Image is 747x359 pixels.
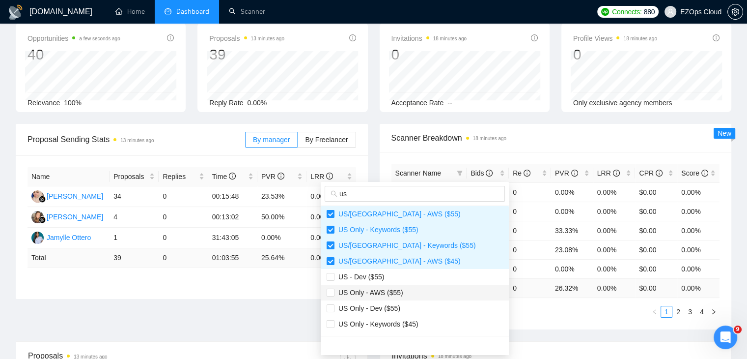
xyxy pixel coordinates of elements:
[509,202,551,221] td: 0
[639,169,662,177] span: CPR
[28,133,245,146] span: Proposal Sending Stats
[115,7,145,16] a: homeHome
[635,182,677,202] td: $0.00
[661,306,672,317] a: 1
[734,326,742,333] span: 9
[623,36,657,41] time: 18 minutes ago
[391,45,467,64] div: 0
[656,170,663,177] span: info-circle
[208,228,257,248] td: 31:43:05
[635,202,677,221] td: $0.00
[334,210,461,218] span: US/[GEOGRAPHIC_DATA] - AWS ($55)
[708,306,719,318] button: right
[573,32,657,44] span: Profile Views
[31,232,44,244] img: JO
[110,186,159,207] td: 34
[212,173,236,180] span: Time
[310,173,333,180] span: LRR
[334,273,384,281] span: US - Dev ($55)
[677,221,719,240] td: 0.00%
[209,45,284,64] div: 39
[470,169,493,177] span: Bids
[509,240,551,259] td: 0
[163,171,196,182] span: Replies
[159,167,208,186] th: Replies
[39,216,46,223] img: gigradar-bm.png
[257,248,306,268] td: 25.64 %
[473,136,506,141] time: 18 minutes ago
[334,241,476,249] span: US/[GEOGRAPHIC_DATA] - Keywords ($55)
[661,306,672,318] li: 1
[635,278,677,298] td: $ 0.00
[391,99,444,107] span: Acceptance Rate
[253,136,290,144] span: By manager
[509,259,551,278] td: 0
[64,99,82,107] span: 100%
[110,228,159,248] td: 1
[251,36,284,41] time: 13 minutes ago
[306,186,356,207] td: 0.00%
[718,129,731,137] span: New
[711,309,717,315] span: right
[326,173,333,179] span: info-circle
[593,278,636,298] td: 0.00 %
[391,32,467,44] span: Invitations
[229,7,265,16] a: searchScanner
[229,173,236,179] span: info-circle
[612,6,641,17] span: Connects:
[208,248,257,268] td: 01:03:55
[649,306,661,318] button: left
[672,306,684,318] li: 2
[677,182,719,202] td: 0.00%
[667,8,674,15] span: user
[28,45,120,64] div: 40
[573,99,672,107] span: Only exclusive agency members
[593,240,636,259] td: 0.00%
[31,233,91,241] a: JOJamylle Ottero
[31,212,103,220] a: NK[PERSON_NAME]
[257,207,306,228] td: 50.00%
[551,202,593,221] td: 0.00%
[635,221,677,240] td: $0.00
[447,99,452,107] span: --
[28,248,110,268] td: Total
[573,45,657,64] div: 0
[331,190,337,197] span: search
[509,182,551,202] td: 0
[571,170,578,177] span: info-circle
[649,306,661,318] li: Previous Page
[727,8,743,16] a: setting
[696,306,707,317] a: 4
[391,132,720,144] span: Scanner Breakdown
[110,248,159,268] td: 39
[79,36,120,41] time: a few seconds ago
[635,240,677,259] td: $0.00
[334,289,403,297] span: US Only - AWS ($55)
[28,167,110,186] th: Name
[681,169,708,177] span: Score
[31,211,44,223] img: NK
[652,309,658,315] span: left
[455,166,465,180] span: filter
[593,182,636,202] td: 0.00%
[713,34,719,41] span: info-circle
[209,99,243,107] span: Reply Rate
[209,32,284,44] span: Proposals
[334,226,418,234] span: US Only - Keywords ($55)
[306,228,356,248] td: 0.00%
[635,259,677,278] td: $0.00
[551,221,593,240] td: 33.33%
[208,186,257,207] td: 00:15:48
[677,240,719,259] td: 0.00%
[257,186,306,207] td: 23.53%
[159,228,208,248] td: 0
[31,190,44,203] img: AJ
[159,248,208,268] td: 0
[47,211,103,222] div: [PERSON_NAME]
[120,138,154,143] time: 13 minutes ago
[524,170,530,177] span: info-circle
[643,6,654,17] span: 880
[531,34,538,41] span: info-circle
[684,306,696,318] li: 3
[257,228,306,248] td: 0.00%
